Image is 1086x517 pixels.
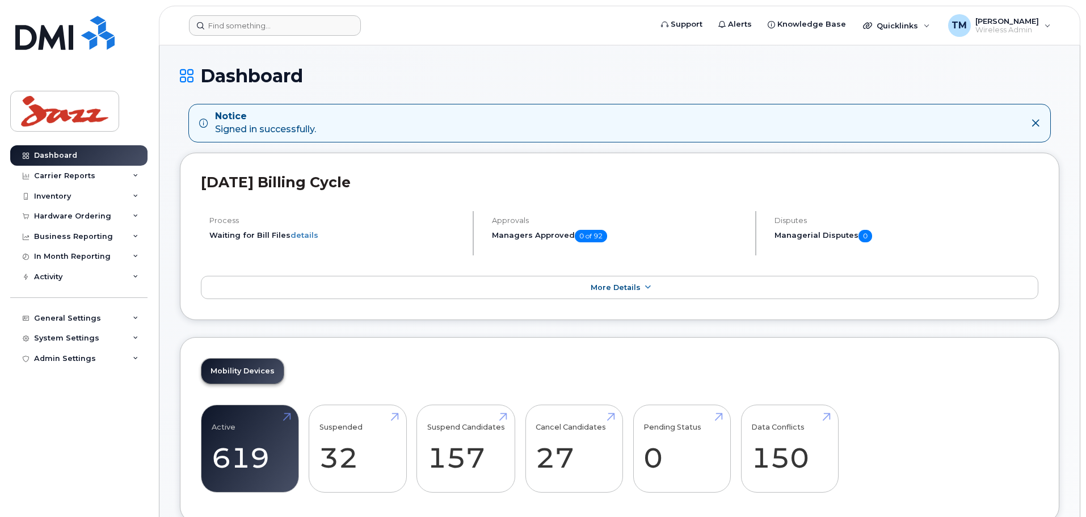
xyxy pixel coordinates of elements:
[774,216,1038,225] h4: Disputes
[291,230,318,239] a: details
[209,216,463,225] h4: Process
[774,230,1038,242] h5: Managerial Disputes
[201,174,1038,191] h2: [DATE] Billing Cycle
[751,411,828,486] a: Data Conflicts 150
[492,230,746,242] h5: Managers Approved
[212,411,288,486] a: Active 619
[492,216,746,225] h4: Approvals
[575,230,607,242] span: 0 of 92
[536,411,612,486] a: Cancel Candidates 27
[215,110,316,136] div: Signed in successfully.
[858,230,872,242] span: 0
[180,66,1059,86] h1: Dashboard
[427,411,505,486] a: Suspend Candidates 157
[591,283,641,292] span: More Details
[319,411,396,486] a: Suspended 32
[215,110,316,123] strong: Notice
[201,359,284,384] a: Mobility Devices
[643,411,720,486] a: Pending Status 0
[209,230,463,241] li: Waiting for Bill Files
